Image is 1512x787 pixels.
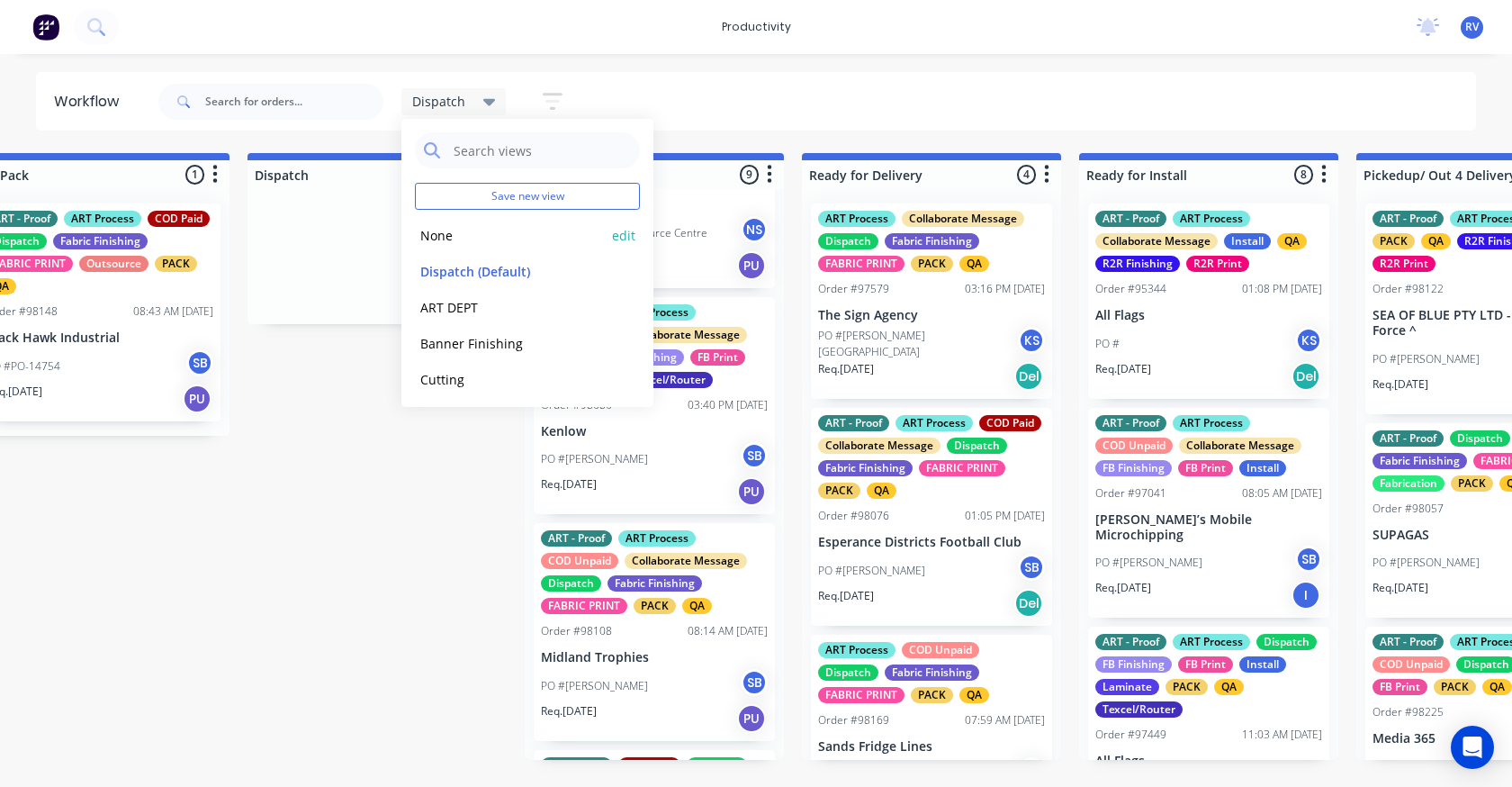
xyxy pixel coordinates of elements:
[818,665,878,681] div: Dispatch
[911,256,953,272] div: PACK
[1178,460,1233,476] div: FB Print
[1372,211,1444,227] div: ART - Proof
[1277,233,1307,249] div: QA
[811,408,1052,626] div: ART - ProofART ProcessCOD PaidCollaborate MessageDispatchFabric FinishingFABRIC PRINTPACKQAOrder ...
[919,460,1005,476] div: FABRIC PRINT
[818,361,874,377] p: Req. [DATE]
[818,256,904,272] div: FABRIC PRINT
[1179,438,1301,454] div: Collaborate Message
[133,303,213,320] div: 08:43 AM [DATE]
[1450,430,1510,447] div: Dispatch
[1095,701,1183,718] div: Texcel/Router
[1095,233,1218,249] div: Collaborate Message
[541,530,612,547] div: ART - Proof
[895,415,973,431] div: ART Process
[205,84,383,120] input: Search for orders...
[415,261,607,282] button: Dispatch (Default)
[1165,679,1208,695] div: PACK
[818,438,940,454] div: Collaborate Message
[1372,679,1427,695] div: FB Print
[1095,580,1151,596] p: Req. [DATE]
[79,256,148,272] div: Outsource
[1372,430,1444,447] div: ART - Proof
[541,476,597,493] p: Req. [DATE]
[965,281,1045,297] div: 03:16 PM [DATE]
[979,415,1041,431] div: COD Paid
[415,333,607,354] button: Banner Finishing
[1018,554,1045,581] div: SB
[818,588,874,604] p: Req. [DATE]
[818,308,1045,323] p: The Sign Agency
[541,703,597,719] p: Req. [DATE]
[1088,204,1329,399] div: ART - ProofART ProcessCollaborate MessageInstallQAR2R FinishingR2R PrintOrder #9534401:08 PM [DAT...
[1095,361,1151,377] p: Req. [DATE]
[1372,453,1467,469] div: Fabric Finishing
[902,642,979,658] div: COD Unpaid
[818,712,889,728] div: Order #98169
[54,91,128,113] div: Workflow
[1095,415,1166,431] div: ART - Proof
[1095,754,1322,769] p: All Flags
[818,483,860,499] div: PACK
[965,508,1045,524] div: 01:05 PM [DATE]
[1372,704,1444,720] div: Order #98225
[713,14,800,41] div: productivity
[148,211,210,227] div: COD Paid
[534,523,775,741] div: ART - ProofART ProcessCOD UnpaidCollaborate MessageDispatchFabric FinishingFABRIC PRINTPACKQAOrde...
[1095,460,1172,476] div: FB Finishing
[1256,634,1317,650] div: Dispatch
[1372,376,1428,393] p: Req. [DATE]
[1451,726,1494,769] div: Open Intercom Messenger
[541,553,618,569] div: COD Unpaid
[687,757,747,773] div: Dispatch
[1372,233,1415,249] div: PACK
[1095,485,1166,502] div: Order #97041
[818,281,889,297] div: Order #97579
[1372,555,1480,571] p: PO #[PERSON_NAME]
[1173,415,1250,431] div: ART Process
[1291,581,1320,610] div: I
[811,204,1052,399] div: ART ProcessCollaborate MessageDispatchFabric FinishingFABRIC PRINTPACKQAOrder #9757903:16 PM [DAT...
[1095,727,1166,743] div: Order #97449
[1095,256,1180,272] div: R2R Finishing
[1372,656,1450,673] div: COD Unpaid
[1242,281,1322,297] div: 01:08 PM [DATE]
[53,233,148,249] div: Fabric Finishing
[1014,362,1043,391] div: Del
[612,226,635,245] button: edit
[534,297,775,515] div: ART - ProofART ProcessCOD UnpaidCollaborate MessageDispatchFB FinishingFB PrintPACKQATexcel/Route...
[625,372,713,388] div: Texcel/Router
[688,623,768,639] div: 08:14 AM [DATE]
[541,575,601,592] div: Dispatch
[1434,679,1476,695] div: PACK
[1173,211,1250,227] div: ART Process
[818,233,878,249] div: Dispatch
[607,575,702,592] div: Fabric Finishing
[947,438,1007,454] div: Dispatch
[1372,580,1428,596] p: Req. [DATE]
[690,349,745,366] div: FB Print
[541,598,627,614] div: FABRIC PRINT
[1018,757,1045,784] div: SB
[1173,634,1250,650] div: ART Process
[1095,679,1159,695] div: Laminate
[1242,727,1322,743] div: 11:03 AM [DATE]
[541,424,768,439] p: Kenlow
[741,669,768,696] div: SB
[818,687,904,703] div: FABRIC PRINT
[1295,546,1322,573] div: SB
[541,757,612,773] div: ART - Proof
[1095,438,1173,454] div: COD Unpaid
[1295,327,1322,354] div: KS
[541,678,648,694] p: PO #[PERSON_NAME]
[885,233,979,249] div: Fabric Finishing
[186,349,213,376] div: SB
[64,211,141,227] div: ART Process
[1214,679,1244,695] div: QA
[1482,679,1512,695] div: QA
[911,687,953,703] div: PACK
[818,535,1045,550] p: Esperance Districts Football Club
[618,530,696,547] div: ART Process
[32,14,59,41] img: Factory
[415,225,607,246] button: None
